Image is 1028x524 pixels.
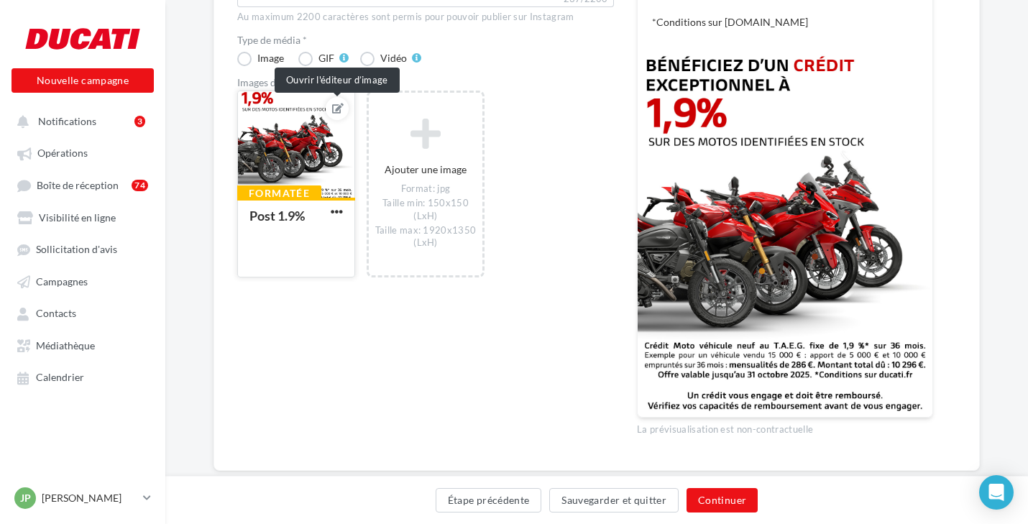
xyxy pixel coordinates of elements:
div: Formatée [237,185,321,201]
a: Campagnes [9,268,157,294]
span: Médiathèque [36,339,95,351]
p: [PERSON_NAME] [42,491,137,505]
a: Boîte de réception74 [9,172,157,198]
span: Notifications [38,115,96,127]
button: Sauvegarder et quitter [549,488,679,512]
a: Contacts [9,300,157,326]
a: Calendrier [9,364,157,390]
div: La prévisualisation est non-contractuelle [637,418,933,436]
span: JP [20,491,31,505]
div: 3 [134,116,145,127]
div: 74 [132,180,148,191]
div: Open Intercom Messenger [979,475,1014,510]
div: Au maximum 2200 caractères sont permis pour pouvoir publier sur Instagram [237,11,614,24]
span: Calendrier [36,372,84,384]
span: Contacts [36,308,76,320]
span: Visibilité en ligne [39,211,116,224]
label: Type de média * [237,35,614,45]
a: Médiathèque [9,332,157,358]
div: GIF [318,53,334,63]
a: Opérations [9,139,157,165]
button: Notifications 3 [9,108,151,134]
a: Sollicitation d'avis [9,236,157,262]
a: Visibilité en ligne [9,204,157,230]
span: Sollicitation d'avis [36,244,117,256]
div: Ouvrir l'éditeur d’image [275,68,400,93]
div: Vidéo [380,53,407,63]
span: Boîte de réception [37,179,119,191]
button: Nouvelle campagne [12,68,154,93]
button: Étape précédente [436,488,542,512]
button: Continuer [687,488,758,512]
div: Images du post (10 max) [237,78,614,88]
div: Image [257,53,284,63]
span: Campagnes [36,275,88,288]
span: Opérations [37,147,88,160]
div: Post 1.9% [249,208,305,224]
a: JP [PERSON_NAME] [12,484,154,512]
